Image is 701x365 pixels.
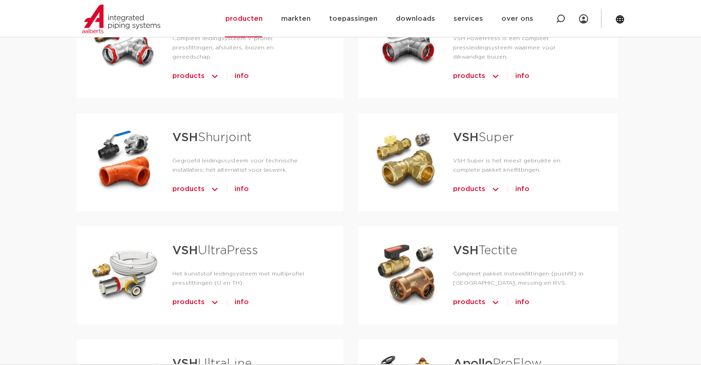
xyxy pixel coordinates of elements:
a: info [235,182,249,197]
p: Gegroefd leidingssysteem voor technische installaties; hét alternatief voor laswerk. [172,156,314,174]
a: info [515,295,530,310]
strong: VSH [453,245,478,257]
p: VSH PowerPress is een compleet pressleidingsysteem waarmee voor dikwandige buizen. [453,34,588,61]
span: products [172,69,205,84]
img: icon-chevron-up-1.svg [210,69,219,84]
span: products [172,182,205,197]
img: icon-chevron-up-1.svg [491,182,500,197]
img: icon-chevron-up-1.svg [210,295,219,310]
strong: VSH [453,132,478,144]
span: products [453,182,485,197]
p: Het kunststof leidingsysteem met multiprofiel pressfittingen (U en TH). [172,269,314,287]
a: info [235,295,249,310]
a: info [515,69,530,84]
a: info [235,69,249,84]
p: Compleet leidingsysteem V-profiel pressfittingen, afsluiters, buizen en gereedschap. [172,34,314,61]
img: icon-chevron-up-1.svg [210,182,219,197]
a: info [515,182,530,197]
strong: VSH [172,245,198,257]
strong: VSH [172,132,198,144]
a: VSHShurjoint [172,132,252,144]
p: Compleet pakket insteekfittingen (pushfit) in [GEOGRAPHIC_DATA], messing en RVS. [453,269,588,287]
img: icon-chevron-up-1.svg [491,295,500,310]
span: products [453,295,485,310]
img: icon-chevron-up-1.svg [491,69,500,84]
a: VSHUltraPress [172,245,258,257]
span: products [453,69,485,84]
span: products [172,295,205,310]
p: VSH Super is het meest gebruikte en complete pakket knelfittingen. [453,156,588,174]
a: VSHTectite [453,245,517,257]
a: VSHSuper [453,132,514,144]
